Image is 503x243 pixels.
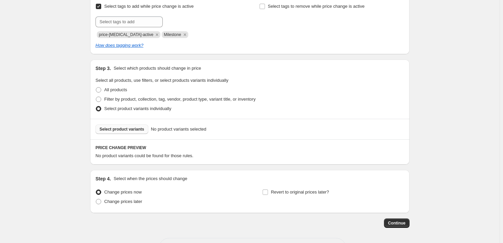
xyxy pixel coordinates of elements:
[388,220,405,226] span: Continue
[164,32,181,37] span: Milestone
[268,4,365,9] span: Select tags to remove while price change is active
[95,175,111,182] h2: Step 4.
[271,189,329,195] span: Revert to original prices later?
[151,126,206,133] span: No product variants selected
[95,43,143,48] a: How does tagging work?
[104,97,256,102] span: Filter by product, collection, tag, vendor, product type, variant title, or inventory
[95,78,228,83] span: Select all products, use filters, or select products variants individually
[100,127,144,132] span: Select product variants
[99,32,153,37] span: price-change-job-active
[104,199,142,204] span: Change prices later
[114,65,201,72] p: Select which products should change in price
[114,175,187,182] p: Select when the prices should change
[104,106,171,111] span: Select product variants individually
[104,4,194,9] span: Select tags to add while price change is active
[95,125,148,134] button: Select product variants
[384,218,410,228] button: Continue
[95,153,193,158] span: No product variants could be found for those rules.
[95,16,163,27] input: Select tags to add
[182,32,188,38] button: Remove Milestone
[95,65,111,72] h2: Step 3.
[104,189,142,195] span: Change prices now
[154,32,160,38] button: Remove price-change-job-active
[95,145,404,150] h6: PRICE CHANGE PREVIEW
[104,87,127,92] span: All products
